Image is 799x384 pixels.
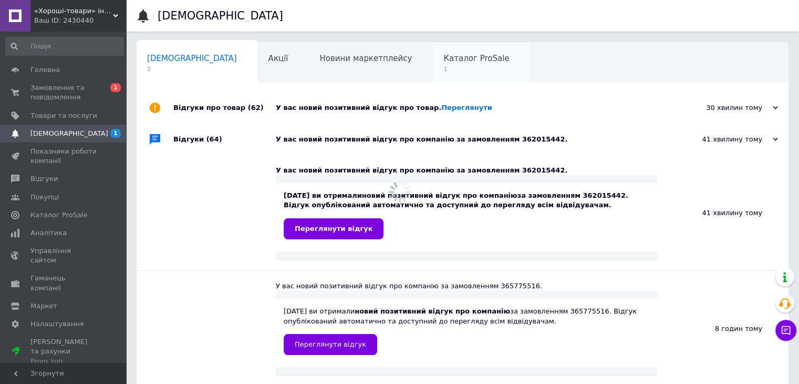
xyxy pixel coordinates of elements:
span: 2 [147,65,237,73]
span: Каталог ProSale [443,54,509,63]
span: [DEMOGRAPHIC_DATA] [30,129,108,138]
span: Відгуки [30,174,58,184]
div: У вас новий позитивний відгук про товар. [276,103,673,113]
div: У вас новий позитивний відгук про компанію за замовленням 362015442. [276,135,673,144]
span: Товари та послуги [30,111,97,120]
div: Prom топ [30,357,97,366]
span: 1 [110,129,121,138]
a: Переглянути відгук [284,334,377,355]
a: Переглянути [441,104,492,112]
div: Ваш ID: 2430440 [34,16,126,25]
a: Переглянути відгук [284,218,383,239]
span: Гаманець компанії [30,274,97,292]
span: Переглянути відгук [295,225,372,233]
span: Переглянути відгук [295,340,366,348]
span: Аналітика [30,228,67,238]
div: Відгуки [173,124,276,155]
div: [DATE] ви отримали за замовленням 365775516. Відгук опублікований автоматично та доступний до пер... [284,307,649,355]
div: Відгуки про товар [173,92,276,124]
span: Акції [268,54,288,63]
span: «Хороші-товари» інтернет-магазин [34,6,113,16]
input: Пошук [5,37,124,56]
b: новий позитивний відгук про компанію [362,191,517,199]
div: 41 хвилину тому [673,135,778,144]
h1: [DEMOGRAPHIC_DATA] [158,9,283,22]
span: [PERSON_NAME] та рахунки [30,337,97,366]
span: 1 [443,65,509,73]
span: 1 [110,83,121,92]
div: [DATE] ви отримали за замовленням 362015442. Відгук опублікований автоматично та доступний до пер... [284,191,649,239]
span: [DEMOGRAPHIC_DATA] [147,54,237,63]
span: Новини маркетплейсу [319,54,412,63]
div: У вас новий позитивний відгук про компанію за замовленням 365775516. [276,281,657,291]
div: 41 хвилину тому [657,155,788,270]
span: Управління сайтом [30,246,97,265]
span: (62) [248,104,264,112]
div: У вас новий позитивний відгук про компанію за замовленням 362015442. [276,166,657,175]
div: 30 хвилин тому [673,103,778,113]
span: Маркет [30,301,57,311]
span: Налаштування [30,319,84,329]
span: Головна [30,65,60,75]
span: (64) [206,135,222,143]
span: Замовлення та повідомлення [30,83,97,102]
span: Покупці [30,193,59,202]
span: Показники роботи компанії [30,147,97,166]
button: Чат з покупцем [775,320,796,341]
span: Каталог ProSale [30,210,87,220]
b: новий позитивний відгук про компанію [355,307,510,315]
